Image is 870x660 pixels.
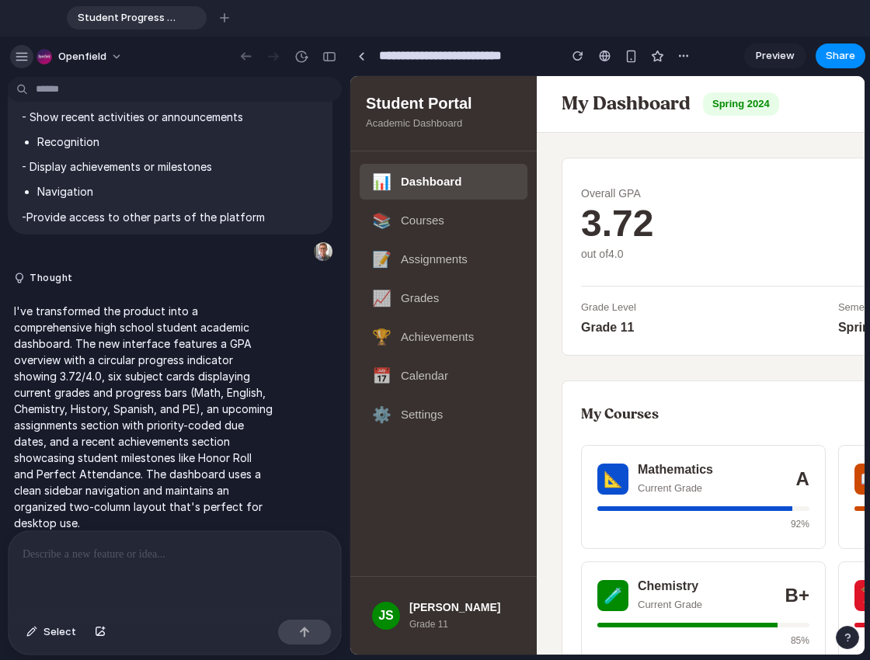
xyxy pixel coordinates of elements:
[353,16,429,40] div: Spring 2024
[488,243,733,260] div: Spring 2024
[231,109,303,126] div: Overall GPA
[22,97,41,114] span: 📊
[22,252,41,269] span: 🏆
[504,556,716,573] div: 93 %
[50,175,117,192] span: Assignments
[435,511,459,528] div: B+
[744,43,806,68] a: Preview
[446,394,459,412] div: A
[231,243,475,260] div: Grade 11
[247,387,278,419] div: 📐
[756,48,795,64] span: Preview
[231,129,303,166] div: 3.72
[30,44,130,69] button: Openfield
[22,136,41,153] span: 📚
[59,523,150,540] div: [PERSON_NAME]
[71,10,182,26] span: Student Progress Dashboard
[231,223,475,240] div: Grade Level
[9,88,177,123] button: 📊Dashboard
[287,385,437,402] div: Mathematics
[504,439,716,457] div: 88 %
[231,324,308,353] h2: My Courses
[247,504,278,535] div: 🧪
[504,387,535,419] div: 📖
[247,439,459,457] div: 92 %
[50,97,111,114] span: Dashboard
[231,169,303,186] div: out of 4.0
[287,404,437,421] div: Current Grade
[50,136,94,153] span: Courses
[9,204,177,240] button: 📈Grades
[37,134,318,150] li: Recognition
[22,214,41,231] span: 📈
[19,620,84,644] button: Select
[22,209,318,225] p: -Provide access to other parts of the platform
[22,330,41,347] span: ⚙️
[9,165,177,201] button: 📝Assignments
[816,43,865,68] button: Share
[9,282,177,318] button: 📅Calendar
[16,19,171,36] div: Student Portal
[247,556,459,573] div: 85 %
[50,214,89,231] span: Grades
[50,330,92,347] span: Settings
[504,504,535,535] div: 📜
[58,49,106,64] span: Openfield
[50,291,98,308] span: Calendar
[22,526,50,554] div: JS
[287,502,426,519] div: Chemistry
[16,39,171,56] div: Academic Dashboard
[826,48,855,64] span: Share
[22,175,41,192] span: 📝
[59,540,150,557] div: Grade 11
[22,109,318,125] p: - Show recent activities or announcements
[9,127,177,162] button: 📚Courses
[50,252,124,269] span: Achievements
[43,624,76,640] span: Select
[488,223,733,240] div: Semester
[211,8,340,48] h1: My Dashboard
[287,520,426,537] div: Current Grade
[14,303,273,531] p: I've transformed the product into a comprehensive high school student academic dashboard. The new...
[37,183,318,200] li: Navigation
[22,291,41,308] span: 📅
[22,158,318,175] p: - Display achievements or milestones
[9,321,177,356] button: ⚙️Settings
[67,6,207,30] div: Student Progress Dashboard
[9,243,177,279] button: 🏆Achievements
